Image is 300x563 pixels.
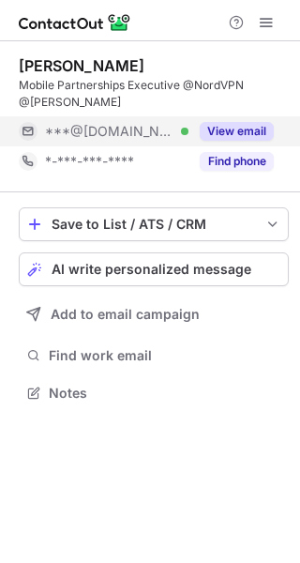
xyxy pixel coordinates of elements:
[19,252,289,286] button: AI write personalized message
[19,56,144,75] div: [PERSON_NAME]
[19,297,289,331] button: Add to email campaign
[51,307,200,322] span: Add to email campaign
[19,207,289,241] button: save-profile-one-click
[200,152,274,171] button: Reveal Button
[19,342,289,369] button: Find work email
[19,380,289,406] button: Notes
[19,11,131,34] img: ContactOut v5.3.10
[52,217,256,232] div: Save to List / ATS / CRM
[45,123,174,140] span: ***@[DOMAIN_NAME]
[200,122,274,141] button: Reveal Button
[19,77,289,111] div: Mobile Partnerships Executive @NordVPN @[PERSON_NAME]
[52,262,251,277] span: AI write personalized message
[49,385,281,402] span: Notes
[49,347,281,364] span: Find work email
